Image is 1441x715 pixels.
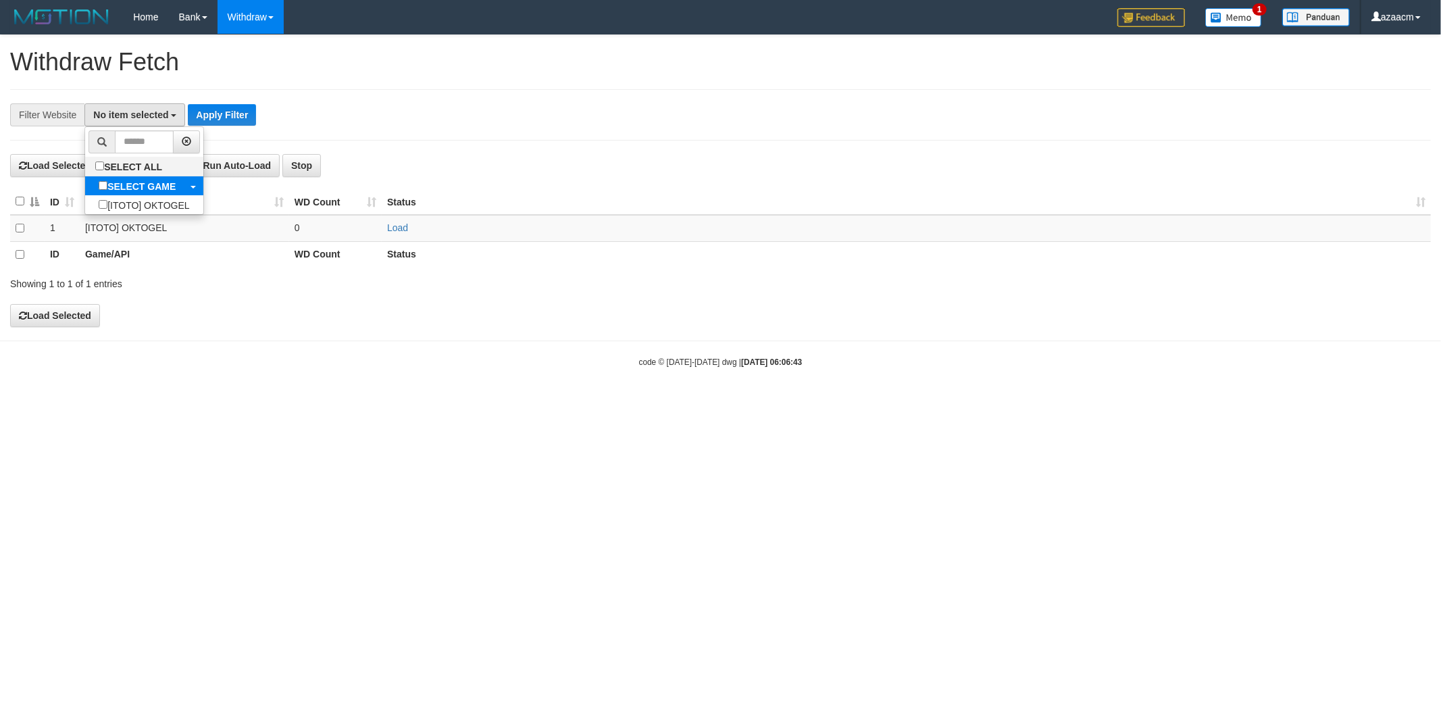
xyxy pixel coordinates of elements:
strong: [DATE] 06:06:43 [741,357,802,367]
h1: Withdraw Fetch [10,49,1431,76]
img: panduan.png [1282,8,1350,26]
th: Status [382,241,1431,267]
th: Status: activate to sort column ascending [382,189,1431,215]
span: 0 [295,222,300,233]
th: Game/API [80,241,289,267]
img: MOTION_logo.png [10,7,113,27]
input: SELECT ALL [95,162,104,170]
th: Game/API: activate to sort column ascending [80,189,289,215]
div: Filter Website [10,103,84,126]
button: Apply Filter [188,104,256,126]
th: WD Count [289,241,382,267]
label: [ITOTO] OKTOGEL [85,195,203,214]
a: Load [387,222,408,233]
small: code © [DATE]-[DATE] dwg | [639,357,803,367]
input: SELECT GAME [99,181,107,190]
b: SELECT GAME [107,181,176,192]
th: WD Count: activate to sort column ascending [289,189,382,215]
td: [ITOTO] OKTOGEL [80,215,289,241]
th: ID [45,241,80,267]
img: Button%20Memo.svg [1205,8,1262,27]
span: 1 [1253,3,1267,16]
button: No item selected [84,103,185,126]
img: Feedback.jpg [1117,8,1185,27]
div: Showing 1 to 1 of 1 entries [10,272,590,291]
td: 1 [45,215,80,241]
button: Stop [282,154,321,177]
label: SELECT ALL [85,157,176,176]
input: [ITOTO] OKTOGEL [99,200,107,209]
a: SELECT GAME [85,176,203,195]
button: Load Selected [10,304,100,327]
button: Load Selected [10,154,100,177]
th: ID: activate to sort column ascending [45,189,80,215]
span: No item selected [93,109,168,120]
button: Run Auto-Load [186,154,280,177]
